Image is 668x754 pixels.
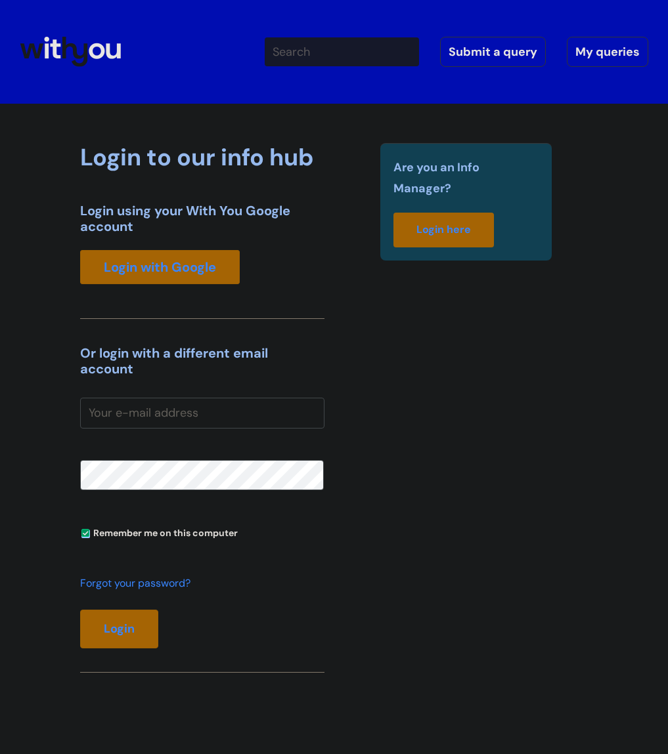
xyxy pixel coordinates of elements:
[80,250,240,284] a: Login with Google
[80,610,158,648] button: Login
[80,524,238,539] label: Remember me on this computer
[440,37,546,67] a: Submit a query
[80,574,318,593] a: Forgot your password?
[80,398,324,428] input: Your e-mail address
[80,143,324,171] h2: Login to our info hub
[81,530,90,538] input: Remember me on this computer
[567,37,648,67] a: My queries
[393,213,494,247] a: Login here
[265,37,419,66] input: Search
[80,522,324,543] div: You can uncheck this option if you're logging in from a shared device
[80,345,324,377] h3: Or login with a different email account
[80,203,324,234] h3: Login using your With You Google account
[393,157,532,199] span: Are you an Info Manager?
